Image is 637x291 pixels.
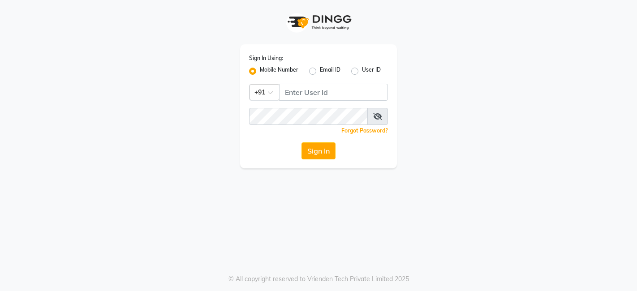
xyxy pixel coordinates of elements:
label: Mobile Number [260,66,298,77]
label: Sign In Using: [249,54,283,62]
button: Sign In [301,142,336,159]
img: logo1.svg [283,9,354,35]
label: User ID [362,66,381,77]
input: Username [279,84,388,101]
input: Username [249,108,368,125]
label: Email ID [320,66,340,77]
a: Forgot Password? [341,127,388,134]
